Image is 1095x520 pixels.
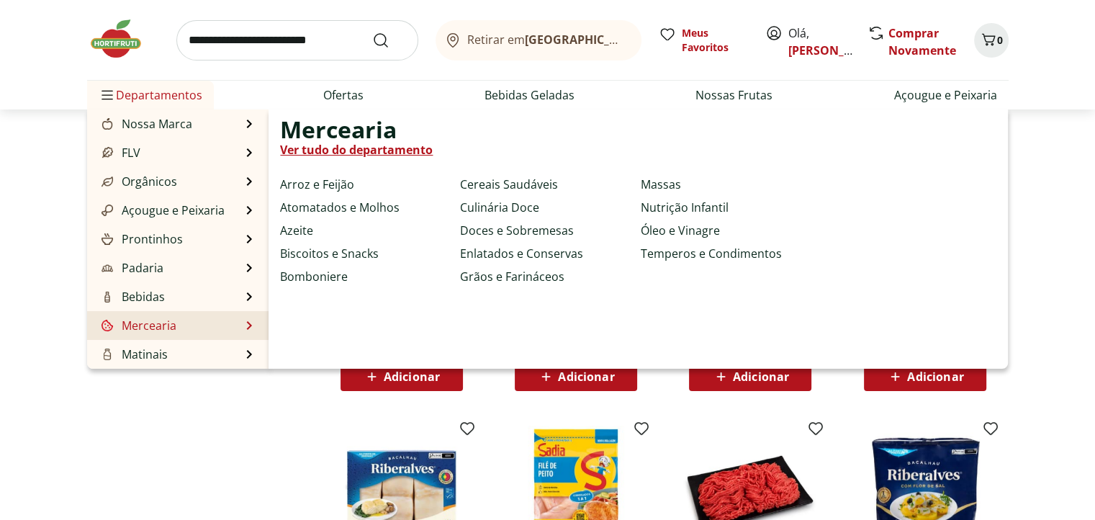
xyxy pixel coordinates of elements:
a: Nutrição Infantil [640,199,728,216]
img: Bebidas [102,291,113,302]
a: BebidasBebidas [99,288,165,305]
a: Óleo e Vinagre [640,222,719,239]
button: Retirar em[GEOGRAPHIC_DATA]/[GEOGRAPHIC_DATA] [436,20,641,60]
span: Adicionar [733,371,789,382]
img: Padaria [102,262,113,274]
a: Ofertas [323,86,364,104]
img: Nossa Marca [102,118,113,130]
a: Biscoitos e Snacks [280,245,379,262]
a: Massas [640,176,680,193]
a: Arroz e Feijão [280,176,354,193]
a: Culinária Doce [460,199,539,216]
a: OrgânicosOrgânicos [99,173,177,190]
button: Adicionar [864,362,986,391]
img: Orgânicos [102,176,113,187]
button: Submit Search [372,32,407,49]
a: Frios, Queijos e LaticíniosFrios, Queijos e Laticínios [99,366,242,400]
a: Ver tudo do departamento [280,141,433,158]
a: MerceariaMercearia [99,317,176,334]
span: Retirar em [467,33,626,46]
a: PadariaPadaria [99,259,163,277]
span: Adicionar [907,371,963,382]
b: [GEOGRAPHIC_DATA]/[GEOGRAPHIC_DATA] [525,32,767,48]
a: Atomatados e Molhos [280,199,400,216]
span: Olá, [788,24,852,59]
a: Temperos e Condimentos [640,245,781,262]
a: Meus Favoritos [659,26,748,55]
a: Comprar Novamente [888,25,956,58]
button: Adicionar [515,362,637,391]
a: [PERSON_NAME] [788,42,882,58]
a: Nossa MarcaNossa Marca [99,115,192,133]
button: Adicionar [689,362,811,391]
img: Hortifruti [87,17,159,60]
a: Grãos e Farináceos [460,268,564,285]
span: Adicionar [558,371,614,382]
img: Açougue e Peixaria [102,205,113,216]
a: FLVFLV [99,144,140,161]
span: Mercearia [280,121,397,138]
a: Açougue e PeixariaAçougue e Peixaria [99,202,225,219]
img: Matinais [102,349,113,360]
button: Menu [99,78,116,112]
img: Mercearia [102,320,113,331]
span: Departamentos [99,78,202,112]
a: ProntinhosProntinhos [99,230,183,248]
a: Doces e Sobremesas [460,222,574,239]
span: 0 [997,33,1003,47]
a: Enlatados e Conservas [460,245,583,262]
img: FLV [102,147,113,158]
button: Adicionar [341,362,463,391]
a: Bebidas Geladas [485,86,574,104]
a: Cereais Saudáveis [460,176,558,193]
a: Nossas Frutas [695,86,772,104]
span: Meus Favoritos [682,26,748,55]
input: search [176,20,418,60]
a: Açougue e Peixaria [894,86,997,104]
a: MatinaisMatinais [99,346,168,363]
span: Adicionar [384,371,440,382]
a: Azeite [280,222,313,239]
a: Bomboniere [280,268,348,285]
button: Carrinho [974,23,1009,58]
img: Prontinhos [102,233,113,245]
